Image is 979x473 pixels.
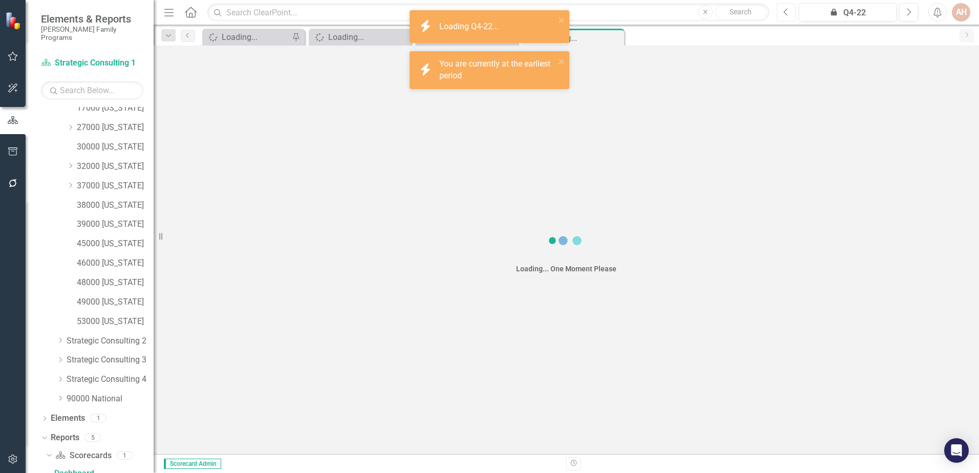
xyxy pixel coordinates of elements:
[5,12,23,30] img: ClearPoint Strategy
[41,81,143,99] input: Search Below...
[77,200,154,211] a: 38000 [US_STATE]
[67,393,154,405] a: 90000 National
[558,14,565,26] button: close
[77,219,154,230] a: 39000 [US_STATE]
[77,122,154,134] a: 27000 [US_STATE]
[55,450,111,462] a: Scorecards
[77,257,154,269] a: 46000 [US_STATE]
[77,102,154,114] a: 17000 [US_STATE]
[222,31,289,44] div: Loading...
[77,161,154,173] a: 32000 [US_STATE]
[67,335,154,347] a: Strategic Consulting 2
[117,451,133,460] div: 1
[67,374,154,385] a: Strategic Consulting 4
[77,316,154,328] a: 53000 [US_STATE]
[715,5,767,19] button: Search
[799,3,897,21] button: Q4-22
[558,55,565,67] button: close
[77,180,154,192] a: 37000 [US_STATE]
[77,296,154,308] a: 49000 [US_STATE]
[77,141,154,153] a: 30000 [US_STATE]
[51,432,79,444] a: Reports
[439,21,501,33] div: Loading Q4-22...
[41,57,143,69] a: Strategic Consulting 1
[51,413,85,424] a: Elements
[77,238,154,250] a: 45000 [US_STATE]
[730,8,752,16] span: Search
[77,277,154,289] a: 48000 [US_STATE]
[41,25,143,42] small: [PERSON_NAME] Family Programs
[541,32,622,45] div: Loading...
[952,3,970,21] button: AH
[207,4,769,21] input: Search ClearPoint...
[516,264,616,274] div: Loading... One Moment Please
[311,31,409,44] a: Loading...
[84,433,101,442] div: 5
[90,414,107,423] div: 1
[328,31,409,44] div: Loading...
[41,13,143,25] span: Elements & Reports
[944,438,969,463] div: Open Intercom Messenger
[439,58,555,82] div: You are currently at the earliest period
[802,7,893,19] div: Q4-22
[67,354,154,366] a: Strategic Consulting 3
[164,459,221,469] span: Scorecard Admin
[205,31,289,44] a: Loading...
